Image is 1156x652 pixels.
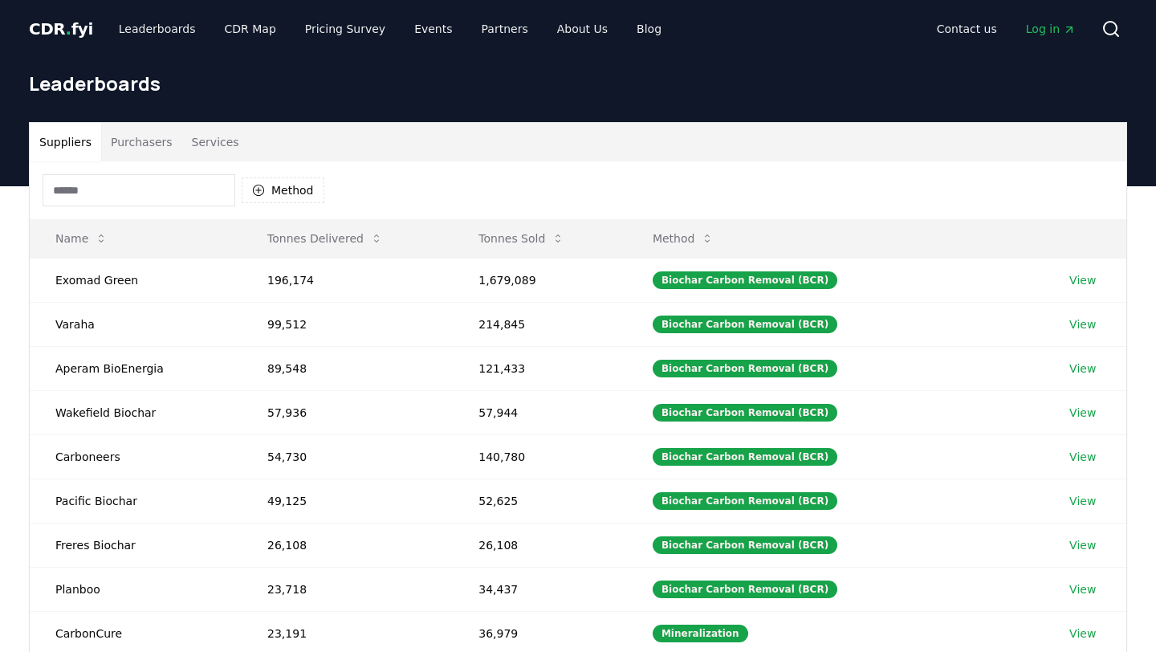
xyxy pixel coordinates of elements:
div: Biochar Carbon Removal (BCR) [653,316,837,333]
td: Planboo [30,567,242,611]
a: About Us [544,14,621,43]
a: View [1069,537,1096,553]
span: CDR fyi [29,19,93,39]
a: Blog [624,14,674,43]
td: 23,718 [242,567,453,611]
button: Suppliers [30,123,101,161]
td: Freres Biochar [30,523,242,567]
td: 26,108 [453,523,627,567]
td: Varaha [30,302,242,346]
button: Services [182,123,249,161]
a: Leaderboards [106,14,209,43]
a: View [1069,581,1096,597]
div: Mineralization [653,625,748,642]
a: Events [401,14,465,43]
button: Method [640,222,727,255]
a: View [1069,405,1096,421]
div: Biochar Carbon Removal (BCR) [653,271,837,289]
nav: Main [106,14,674,43]
a: View [1069,493,1096,509]
a: Partners [469,14,541,43]
td: 89,548 [242,346,453,390]
td: 99,512 [242,302,453,346]
td: 34,437 [453,567,627,611]
td: Exomad Green [30,258,242,302]
td: 140,780 [453,434,627,479]
span: Log in [1026,21,1076,37]
a: View [1069,272,1096,288]
td: 1,679,089 [453,258,627,302]
button: Method [242,177,324,203]
td: 52,625 [453,479,627,523]
td: 57,936 [242,390,453,434]
div: Biochar Carbon Removal (BCR) [653,360,837,377]
td: 49,125 [242,479,453,523]
div: Biochar Carbon Removal (BCR) [653,581,837,598]
td: Wakefield Biochar [30,390,242,434]
span: . [66,19,71,39]
td: 214,845 [453,302,627,346]
div: Biochar Carbon Removal (BCR) [653,448,837,466]
h1: Leaderboards [29,71,1127,96]
td: Aperam BioEnergia [30,346,242,390]
a: CDR.fyi [29,18,93,40]
a: Log in [1013,14,1089,43]
div: Biochar Carbon Removal (BCR) [653,492,837,510]
button: Name [43,222,120,255]
td: 57,944 [453,390,627,434]
a: CDR Map [212,14,289,43]
button: Tonnes Sold [466,222,577,255]
div: Biochar Carbon Removal (BCR) [653,404,837,422]
td: Carboneers [30,434,242,479]
a: Contact us [924,14,1010,43]
td: Pacific Biochar [30,479,242,523]
td: 121,433 [453,346,627,390]
div: Biochar Carbon Removal (BCR) [653,536,837,554]
nav: Main [924,14,1089,43]
td: 26,108 [242,523,453,567]
a: Pricing Survey [292,14,398,43]
td: 196,174 [242,258,453,302]
a: View [1069,449,1096,465]
td: 54,730 [242,434,453,479]
a: View [1069,316,1096,332]
a: View [1069,361,1096,377]
button: Purchasers [101,123,182,161]
a: View [1069,626,1096,642]
button: Tonnes Delivered [254,222,396,255]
